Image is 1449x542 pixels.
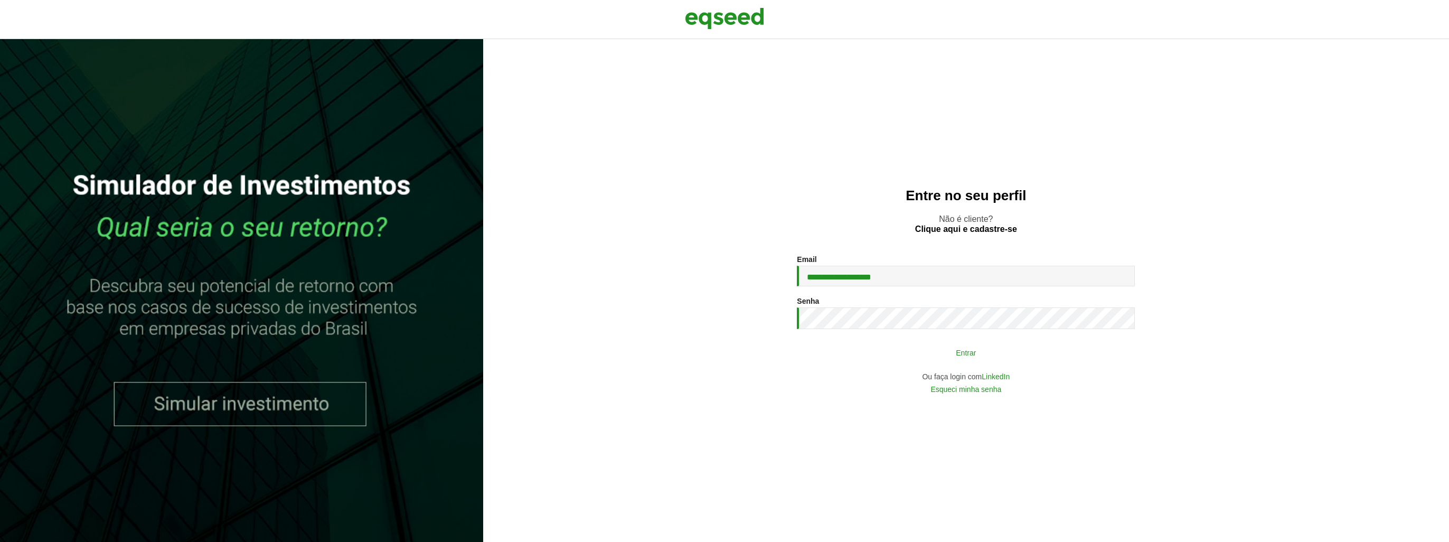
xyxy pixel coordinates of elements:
[829,342,1103,362] button: Entrar
[797,256,816,263] label: Email
[797,297,819,305] label: Senha
[930,386,1001,393] a: Esqueci minha senha
[504,188,1428,203] h2: Entre no seu perfil
[797,373,1135,380] div: Ou faça login com
[504,214,1428,234] p: Não é cliente?
[982,373,1010,380] a: LinkedIn
[685,5,764,32] img: EqSeed Logo
[915,225,1017,233] a: Clique aqui e cadastre-se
